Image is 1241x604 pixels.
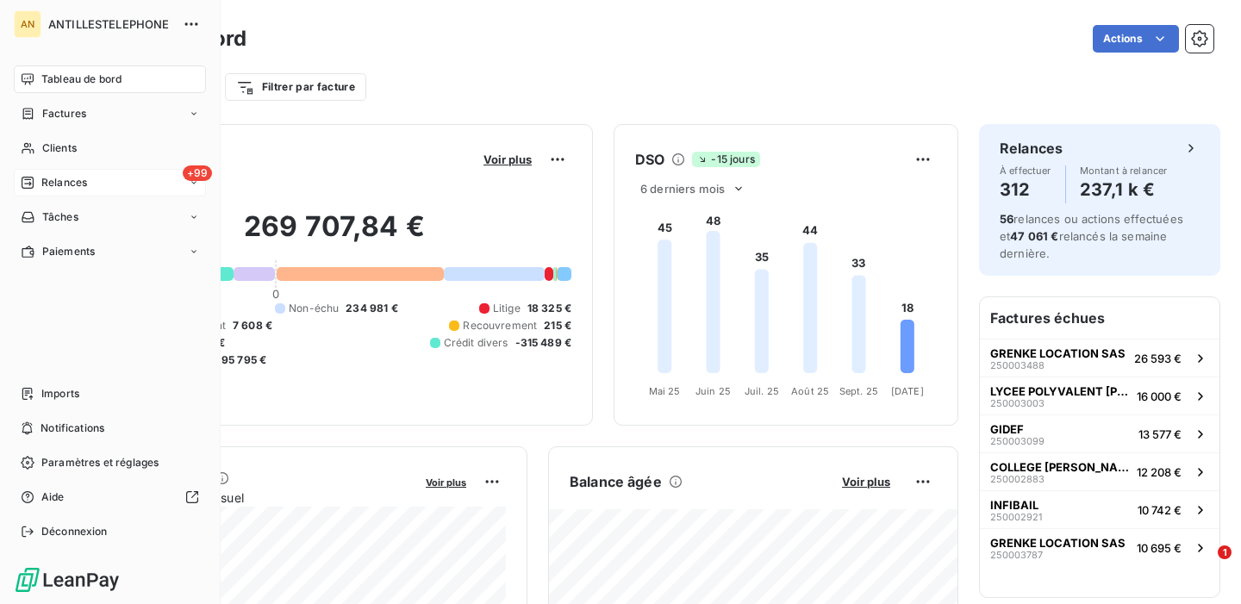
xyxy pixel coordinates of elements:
[1093,25,1179,53] button: Actions
[1000,138,1063,159] h6: Relances
[42,209,78,225] span: Tâches
[695,385,731,397] tspan: Juin 25
[990,436,1045,446] span: 250003099
[570,471,662,492] h6: Balance âgée
[842,475,890,489] span: Voir plus
[97,489,414,507] span: Chiffre d'affaires mensuel
[41,524,108,539] span: Déconnexion
[225,73,366,101] button: Filtrer par facture
[544,318,571,333] span: 215 €
[97,209,571,261] h2: 269 707,84 €
[1000,165,1051,176] span: À effectuer
[990,460,1130,474] span: COLLEGE [PERSON_NAME]
[635,149,664,170] h6: DSO
[233,318,272,333] span: 7 608 €
[990,384,1130,398] span: LYCEE POLYVALENT [PERSON_NAME]
[41,455,159,470] span: Paramètres et réglages
[839,385,878,397] tspan: Sept. 25
[1000,212,1013,226] span: 56
[990,512,1042,522] span: 250002921
[990,536,1126,550] span: GRENKE LOCATION SAS
[493,301,521,316] span: Litige
[478,152,537,167] button: Voir plus
[426,476,466,489] span: Voir plus
[1010,229,1058,243] span: 47 061 €
[980,297,1219,339] h6: Factures échues
[980,528,1219,566] button: GRENKE LOCATION SAS25000378710 695 €
[444,335,508,351] span: Crédit divers
[980,452,1219,490] button: COLLEGE [PERSON_NAME]25000288312 208 €
[41,420,104,436] span: Notifications
[14,566,121,594] img: Logo LeanPay
[421,474,471,489] button: Voir plus
[527,301,571,316] span: 18 325 €
[649,385,681,397] tspan: Mai 25
[14,10,41,38] div: AN
[1218,545,1232,559] span: 1
[1137,465,1182,479] span: 12 208 €
[745,385,779,397] tspan: Juil. 25
[272,287,279,301] span: 0
[980,490,1219,528] button: INFIBAIL25000292110 742 €
[216,352,266,368] span: -95 795 €
[42,244,95,259] span: Paiements
[289,301,339,316] span: Non-échu
[463,318,537,333] span: Recouvrement
[692,152,759,167] span: -15 jours
[1080,165,1168,176] span: Montant à relancer
[41,489,65,505] span: Aide
[1138,427,1182,441] span: 13 577 €
[1134,352,1182,365] span: 26 593 €
[48,17,172,31] span: ANTILLESTELEPHONE
[515,335,572,351] span: -315 489 €
[42,140,77,156] span: Clients
[41,72,122,87] span: Tableau de bord
[990,398,1045,408] span: 250003003
[346,301,397,316] span: 234 981 €
[183,165,212,181] span: +99
[980,339,1219,377] button: GRENKE LOCATION SAS25000348826 593 €
[990,360,1045,370] span: 250003488
[1137,389,1182,403] span: 16 000 €
[990,422,1024,436] span: GIDEF
[980,414,1219,452] button: GIDEF25000309913 577 €
[41,175,87,190] span: Relances
[990,346,1126,360] span: GRENKE LOCATION SAS
[1138,503,1182,517] span: 10 742 €
[990,474,1045,484] span: 250002883
[640,182,725,196] span: 6 derniers mois
[891,385,924,397] tspan: [DATE]
[990,550,1043,560] span: 250003787
[990,498,1038,512] span: INFIBAIL
[42,106,86,121] span: Factures
[1182,545,1224,587] iframe: Intercom live chat
[1080,176,1168,203] h4: 237,1 k €
[791,385,829,397] tspan: Août 25
[41,386,79,402] span: Imports
[14,483,206,511] a: Aide
[1000,212,1183,260] span: relances ou actions effectuées et relancés la semaine dernière.
[1000,176,1051,203] h4: 312
[1137,541,1182,555] span: 10 695 €
[980,377,1219,414] button: LYCEE POLYVALENT [PERSON_NAME]25000300316 000 €
[837,474,895,489] button: Voir plus
[483,153,532,166] span: Voir plus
